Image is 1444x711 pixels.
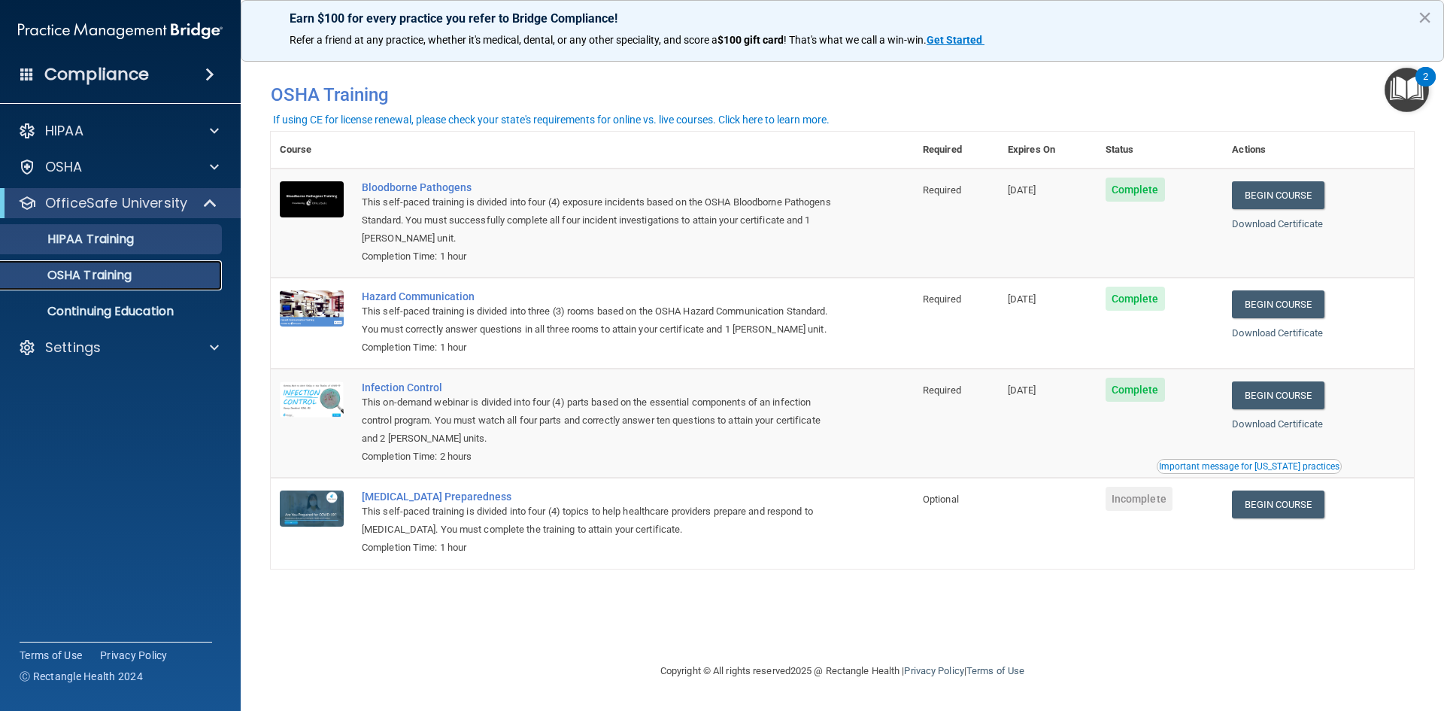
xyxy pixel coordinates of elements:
[927,34,984,46] a: Get Started
[784,34,927,46] span: ! That's what we call a win-win.
[362,302,839,339] div: This self-paced training is divided into three (3) rooms based on the OSHA Hazard Communication S...
[717,34,784,46] strong: $100 gift card
[290,11,1395,26] p: Earn $100 for every practice you refer to Bridge Compliance!
[362,181,839,193] a: Bloodborne Pathogens
[966,665,1024,676] a: Terms of Use
[45,158,83,176] p: OSHA
[1223,132,1414,169] th: Actions
[18,16,223,46] img: PMB logo
[1097,132,1224,169] th: Status
[1232,290,1324,318] a: Begin Course
[362,503,839,539] div: This self-paced training is divided into four (4) topics to help healthcare providers prepare and...
[271,84,1414,105] h4: OSHA Training
[362,381,839,393] a: Infection Control
[271,132,353,169] th: Course
[1385,68,1429,112] button: Open Resource Center, 2 new notifications
[923,184,961,196] span: Required
[290,34,717,46] span: Refer a friend at any practice, whether it's medical, dental, or any other speciality, and score a
[362,290,839,302] a: Hazard Communication
[10,304,215,319] p: Continuing Education
[18,339,219,357] a: Settings
[44,64,149,85] h4: Compliance
[271,112,832,127] button: If using CE for license renewal, please check your state's requirements for online vs. live cours...
[1232,181,1324,209] a: Begin Course
[1157,459,1342,474] button: Read this if you are a dental practitioner in the state of CA
[362,539,839,557] div: Completion Time: 1 hour
[20,669,143,684] span: Ⓒ Rectangle Health 2024
[1232,418,1323,430] a: Download Certificate
[45,122,83,140] p: HIPAA
[1159,462,1339,471] div: Important message for [US_STATE] practices
[362,448,839,466] div: Completion Time: 2 hours
[10,268,132,283] p: OSHA Training
[362,339,839,357] div: Completion Time: 1 hour
[914,132,999,169] th: Required
[1106,178,1165,202] span: Complete
[1232,327,1323,339] a: Download Certificate
[100,648,168,663] a: Privacy Policy
[362,393,839,448] div: This on-demand webinar is divided into four (4) parts based on the essential components of an inf...
[1232,491,1324,518] a: Begin Course
[927,34,982,46] strong: Get Started
[45,339,101,357] p: Settings
[1106,287,1165,311] span: Complete
[20,648,82,663] a: Terms of Use
[18,194,218,212] a: OfficeSafe University
[18,122,219,140] a: HIPAA
[18,158,219,176] a: OSHA
[362,491,839,503] a: [MEDICAL_DATA] Preparedness
[904,665,963,676] a: Privacy Policy
[1008,384,1036,396] span: [DATE]
[1008,184,1036,196] span: [DATE]
[1106,487,1172,511] span: Incomplete
[923,293,961,305] span: Required
[1232,381,1324,409] a: Begin Course
[1232,218,1323,229] a: Download Certificate
[1423,77,1428,96] div: 2
[923,494,959,505] span: Optional
[10,232,134,247] p: HIPAA Training
[362,193,839,248] div: This self-paced training is divided into four (4) exposure incidents based on the OSHA Bloodborne...
[1418,5,1432,29] button: Close
[1008,293,1036,305] span: [DATE]
[568,647,1117,695] div: Copyright © All rights reserved 2025 @ Rectangle Health | |
[45,194,187,212] p: OfficeSafe University
[273,114,830,125] div: If using CE for license renewal, please check your state's requirements for online vs. live cours...
[923,384,961,396] span: Required
[362,248,839,266] div: Completion Time: 1 hour
[999,132,1097,169] th: Expires On
[1106,378,1165,402] span: Complete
